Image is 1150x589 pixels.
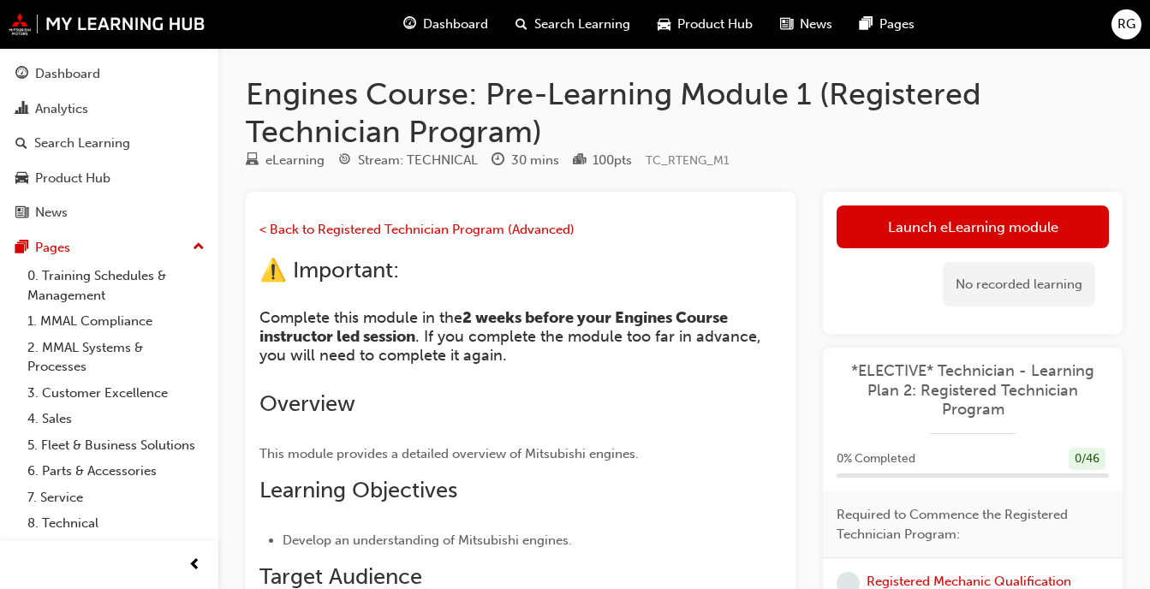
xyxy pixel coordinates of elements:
[800,15,832,34] span: News
[646,153,730,168] span: Learning resource code
[766,7,846,42] a: news-iconNews
[515,14,527,35] span: search-icon
[7,93,212,125] a: Analytics
[492,150,559,171] div: Duration
[21,406,212,432] a: 4. Sales
[21,263,212,308] a: 0. Training Schedules & Management
[259,390,355,417] span: Overview
[7,163,212,194] a: Product Hub
[35,99,88,119] div: Analytics
[511,151,559,170] div: 30 mins
[259,222,575,237] a: < Back to Registered Technician Program (Advanced)
[246,75,1123,150] h1: Engines Course: Pre-Learning Module 1 (Registered Technician Program)
[573,153,586,169] span: podium-icon
[21,485,212,511] a: 7. Service
[15,102,28,117] span: chart-icon
[644,7,766,42] a: car-iconProduct Hub
[259,308,462,327] span: Complete this module in the
[259,327,766,365] span: . If you complete the module too far in advance, you will need to complete it again.
[21,458,212,485] a: 6. Parts & Accessories
[15,171,28,187] span: car-icon
[658,14,670,35] span: car-icon
[259,477,457,503] span: Learning Objectives
[7,128,212,159] a: Search Learning
[9,13,206,35] img: mmal
[573,150,632,171] div: Points
[246,153,259,169] span: learningResourceType_ELEARNING-icon
[1069,448,1105,471] div: 0 / 46
[7,232,212,264] button: Pages
[7,197,212,229] a: News
[15,67,28,82] span: guage-icon
[534,15,630,34] span: Search Learning
[1117,15,1135,34] span: RG
[677,15,753,34] span: Product Hub
[283,532,572,548] span: Develop an understanding of Mitsubishi engines.
[390,7,502,42] a: guage-iconDashboard
[492,153,504,169] span: clock-icon
[1111,9,1141,39] button: RG
[837,205,1109,248] a: Launch eLearning module
[193,236,205,259] span: up-icon
[338,150,478,171] div: Stream
[7,55,212,232] button: DashboardAnalyticsSearch LearningProduct HubNews
[246,150,325,171] div: Type
[188,555,201,576] span: prev-icon
[423,15,488,34] span: Dashboard
[21,308,212,335] a: 1. MMAL Compliance
[15,136,27,152] span: search-icon
[35,203,68,223] div: News
[860,14,873,35] span: pages-icon
[837,505,1095,544] span: Required to Commence the Registered Technician Program:
[35,169,110,188] div: Product Hub
[943,262,1095,307] div: No recorded learning
[21,432,212,459] a: 5. Fleet & Business Solutions
[259,446,639,461] span: This module provides a detailed overview of Mitsubishi engines.
[358,151,478,170] div: Stream: TECHNICAL
[837,361,1109,419] a: *ELECTIVE* Technician - Learning Plan 2: Registered Technician Program
[780,14,793,35] span: news-icon
[21,335,212,380] a: 2. MMAL Systems & Processes
[35,238,70,258] div: Pages
[15,205,28,221] span: news-icon
[502,7,644,42] a: search-iconSearch Learning
[21,380,212,407] a: 3. Customer Excellence
[259,257,399,283] span: ⚠️ Important:
[403,14,416,35] span: guage-icon
[259,308,731,346] span: 2 weeks before your Engines Course instructor led session
[879,15,915,34] span: Pages
[338,153,351,169] span: target-icon
[15,241,28,256] span: pages-icon
[21,510,212,537] a: 8. Technical
[21,537,212,563] a: 9. MyLH Information
[593,151,632,170] div: 100 pts
[35,64,100,84] div: Dashboard
[34,134,130,153] div: Search Learning
[846,7,928,42] a: pages-iconPages
[265,151,325,170] div: eLearning
[7,58,212,90] a: Dashboard
[837,449,915,469] span: 0 % Completed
